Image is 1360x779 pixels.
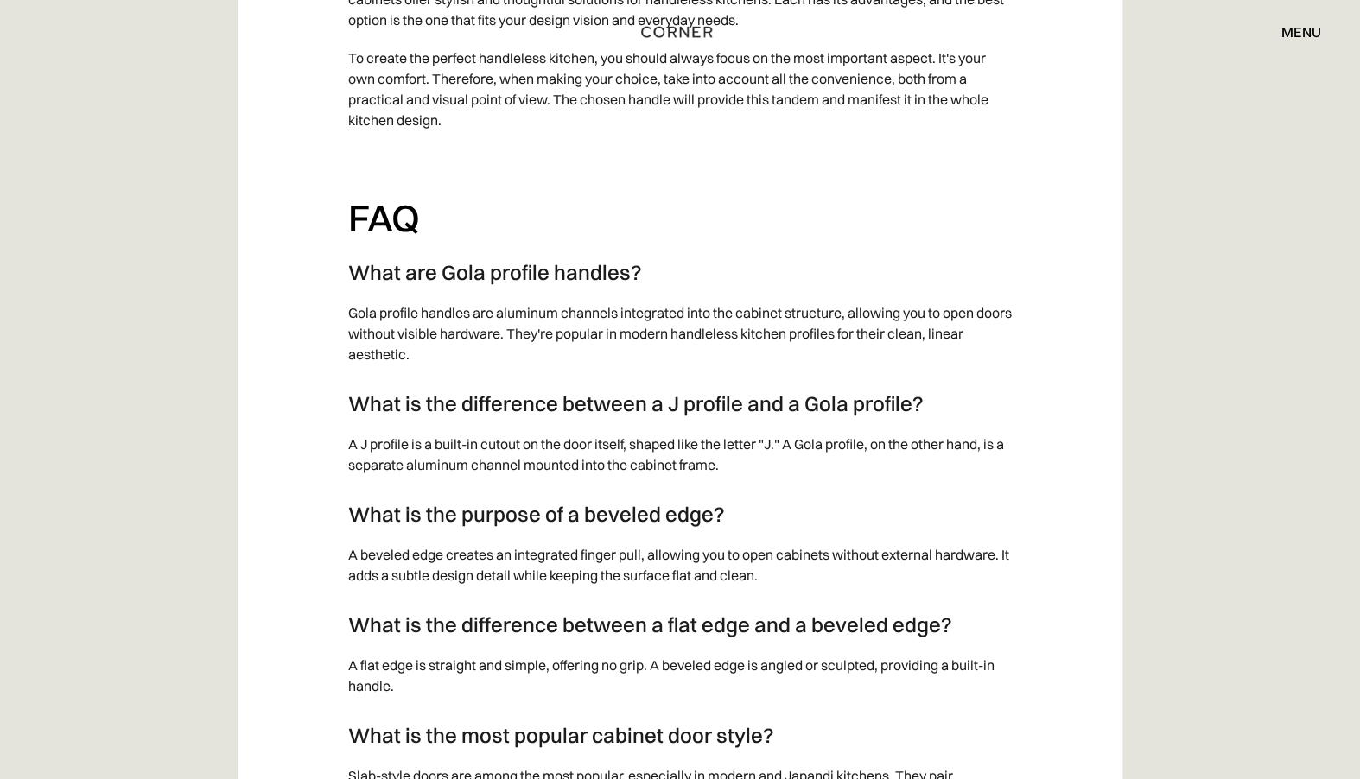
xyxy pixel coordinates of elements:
h3: What is the difference between a flat edge and a beveled edge? [348,611,1012,637]
p: A flat edge is straight and simple, offering no grip. A beveled edge is angled or sculpted, provi... [348,646,1012,705]
div: menu [1264,17,1321,47]
div: menu [1281,25,1321,39]
p: Gola profile handles are aluminum channels integrated into the cabinet structure, allowing you to... [348,294,1012,373]
h3: What is the purpose of a beveled edge? [348,501,1012,527]
a: home [621,21,738,43]
p: A J profile is a built-in cutout on the door itself, shaped like the letter "J." A Gola profile, ... [348,425,1012,484]
h3: What are Gola profile handles? [348,259,1012,285]
h3: What is the difference between a J profile and a Gola profile? [348,390,1012,416]
h2: FAQ [348,194,1012,242]
p: A beveled edge creates an integrated finger pull, allowing you to open cabinets without external ... [348,535,1012,594]
p: ‍ [348,139,1012,177]
h3: What is the most popular cabinet door style? [348,722,1012,748]
p: To create the perfect handleless kitchen, you should always focus on the most important aspect. I... [348,39,1012,139]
